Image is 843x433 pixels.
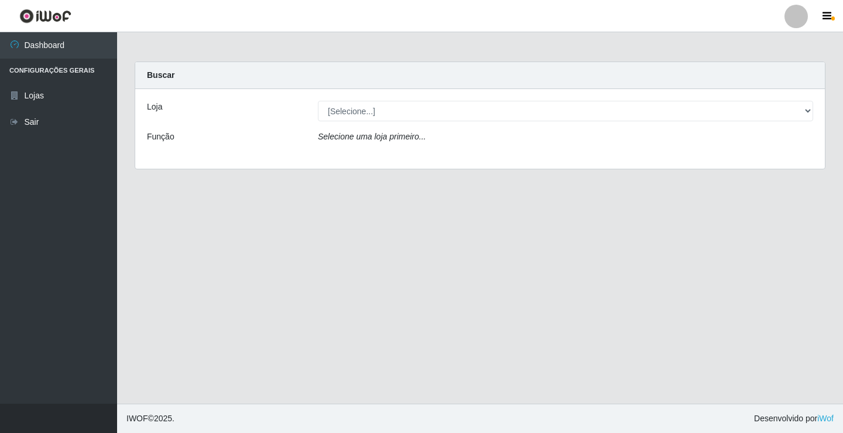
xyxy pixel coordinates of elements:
label: Loja [147,101,162,113]
i: Selecione uma loja primeiro... [318,132,426,141]
span: © 2025 . [126,412,174,425]
span: IWOF [126,414,148,423]
span: Desenvolvido por [754,412,834,425]
strong: Buscar [147,70,174,80]
img: CoreUI Logo [19,9,71,23]
label: Função [147,131,174,143]
a: iWof [817,414,834,423]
